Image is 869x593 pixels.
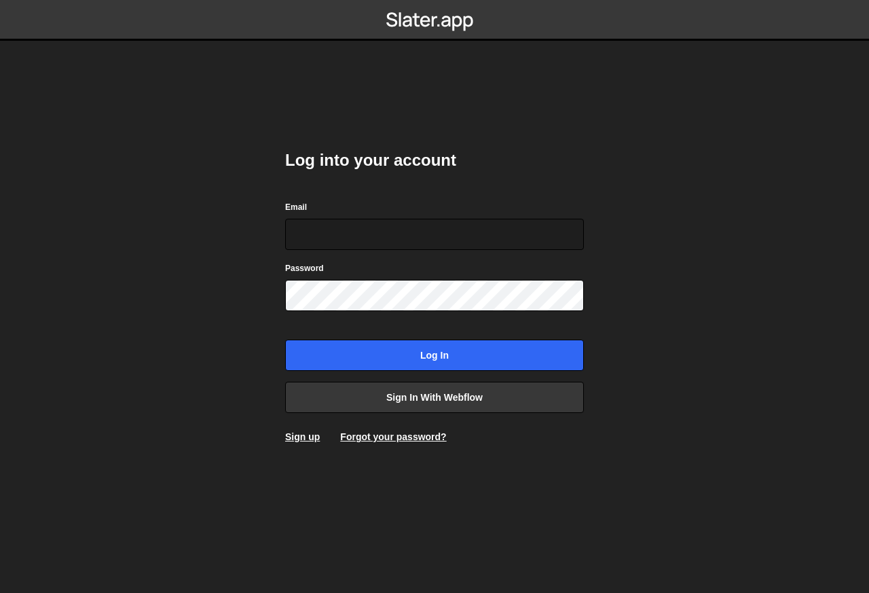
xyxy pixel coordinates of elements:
a: Forgot your password? [340,431,446,442]
label: Password [285,262,324,275]
input: Log in [285,340,584,371]
a: Sign up [285,431,320,442]
label: Email [285,200,307,214]
a: Sign in with Webflow [285,382,584,413]
h2: Log into your account [285,149,584,171]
